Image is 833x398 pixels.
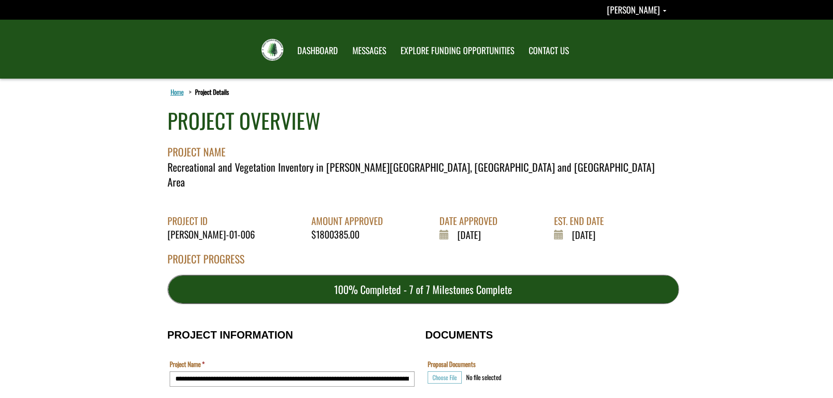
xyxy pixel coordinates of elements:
div: [DATE] [554,228,610,242]
a: Home [169,86,185,97]
div: DATE APPROVED [439,214,504,228]
div: PROJECT NAME [167,136,679,159]
a: Scott Wilson [607,3,666,16]
label: Project Name [170,360,205,369]
a: DASHBOARD [291,40,345,62]
div: [DATE] [439,228,504,242]
div: [PERSON_NAME]-01-006 [167,228,261,241]
button: Choose File for Proposal Documents [428,371,462,384]
a: MESSAGES [346,40,393,62]
div: $1800385.00 [311,228,390,241]
li: Project Details [187,87,229,97]
a: CONTACT US [522,40,575,62]
h3: PROJECT INFORMATION [167,329,417,341]
nav: Main Navigation [289,37,575,62]
h3: DOCUMENTS [425,329,666,341]
div: AMOUNT APPROVED [311,214,390,228]
fieldset: DOCUMENTS [425,320,666,393]
div: EST. END DATE [554,214,610,228]
label: Proposal Documents [428,360,476,369]
div: Recreational and Vegetation Inventory in [PERSON_NAME][GEOGRAPHIC_DATA], [GEOGRAPHIC_DATA] and [G... [167,159,679,190]
div: PROJECT OVERVIEW [167,106,321,136]
div: PROJECT PROGRESS [167,251,679,275]
div: 100% Completed - 7 of 7 Milestones Complete [168,275,679,304]
input: Project Name [170,371,415,387]
img: FRIAA Submissions Portal [261,39,283,61]
a: EXPLORE FUNDING OPPORTUNITIES [394,40,521,62]
div: PROJECT ID [167,214,261,228]
div: No file selected [466,373,502,382]
span: [PERSON_NAME] [607,3,660,16]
